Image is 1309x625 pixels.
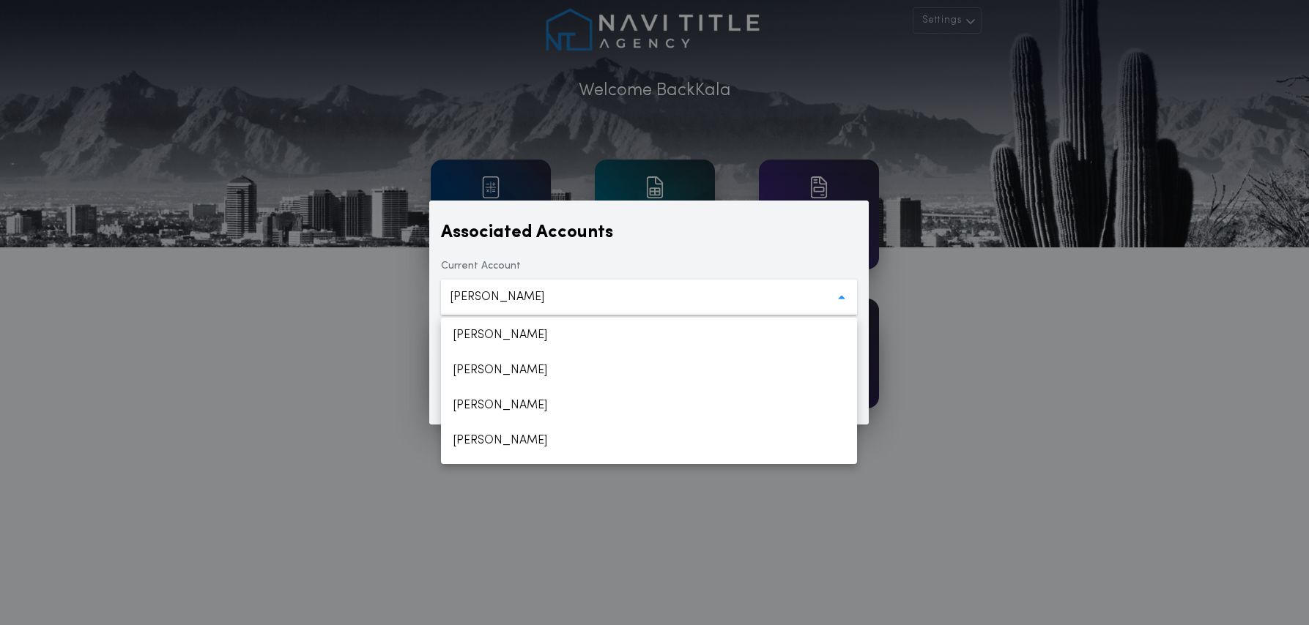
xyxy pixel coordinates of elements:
p: [PERSON_NAME] [441,458,857,493]
button: [PERSON_NAME] [441,280,857,315]
p: [PERSON_NAME] [441,388,857,423]
label: Current Account [441,259,521,274]
ul: [PERSON_NAME] [441,318,857,464]
p: [PERSON_NAME] [450,288,568,306]
p: [PERSON_NAME] [441,423,857,458]
p: [PERSON_NAME] [441,318,857,353]
p: [PERSON_NAME] [441,353,857,388]
label: Associated Accounts [441,221,613,244]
